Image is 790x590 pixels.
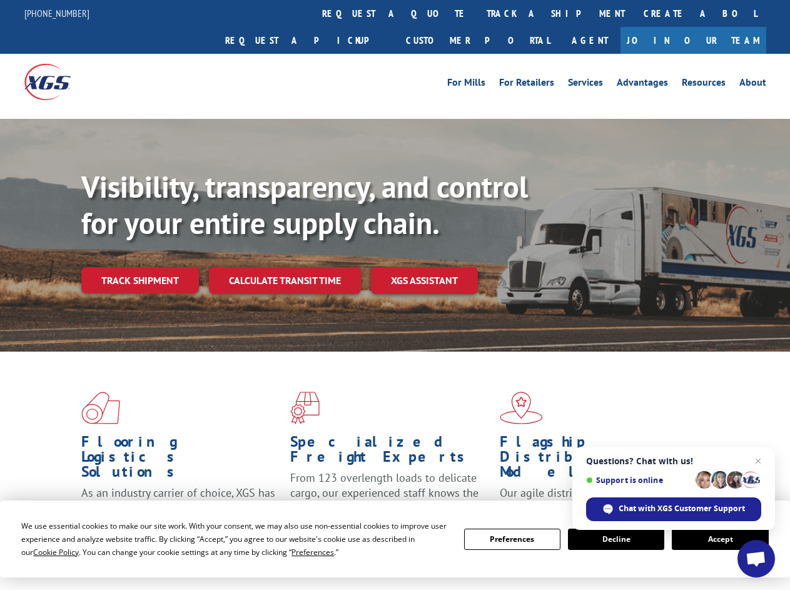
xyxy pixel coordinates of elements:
[500,486,696,530] span: Our agile distribution network gives you nationwide inventory management on demand.
[81,267,199,293] a: Track shipment
[617,78,668,91] a: Advantages
[737,540,775,577] div: Open chat
[500,434,699,486] h1: Flagship Distribution Model
[500,392,543,424] img: xgs-icon-flagship-distribution-model-red
[81,167,528,242] b: Visibility, transparency, and control for your entire supply chain.
[291,547,334,557] span: Preferences
[24,7,89,19] a: [PHONE_NUMBER]
[620,27,766,54] a: Join Our Team
[586,456,761,466] span: Questions? Chat with us!
[586,497,761,521] div: Chat with XGS Customer Support
[751,454,766,469] span: Close chat
[290,392,320,424] img: xgs-icon-focused-on-flooring-red
[447,78,485,91] a: For Mills
[21,519,448,559] div: We use essential cookies to make our site work. With your consent, we may also use non-essential ...
[559,27,620,54] a: Agent
[568,78,603,91] a: Services
[586,476,691,485] span: Support is online
[568,529,664,550] button: Decline
[499,78,554,91] a: For Retailers
[81,392,120,424] img: xgs-icon-total-supply-chain-intelligence-red
[290,434,490,470] h1: Specialized Freight Experts
[290,470,490,526] p: From 123 overlength loads to delicate cargo, our experienced staff knows the best way to move you...
[216,27,397,54] a: Request a pickup
[672,529,768,550] button: Accept
[739,78,766,91] a: About
[81,486,275,530] span: As an industry carrier of choice, XGS has brought innovation and dedication to flooring logistics...
[464,529,560,550] button: Preferences
[397,27,559,54] a: Customer Portal
[33,547,79,557] span: Cookie Policy
[209,267,361,294] a: Calculate transit time
[81,434,281,486] h1: Flooring Logistics Solutions
[682,78,726,91] a: Resources
[619,503,745,514] span: Chat with XGS Customer Support
[371,267,478,294] a: XGS ASSISTANT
